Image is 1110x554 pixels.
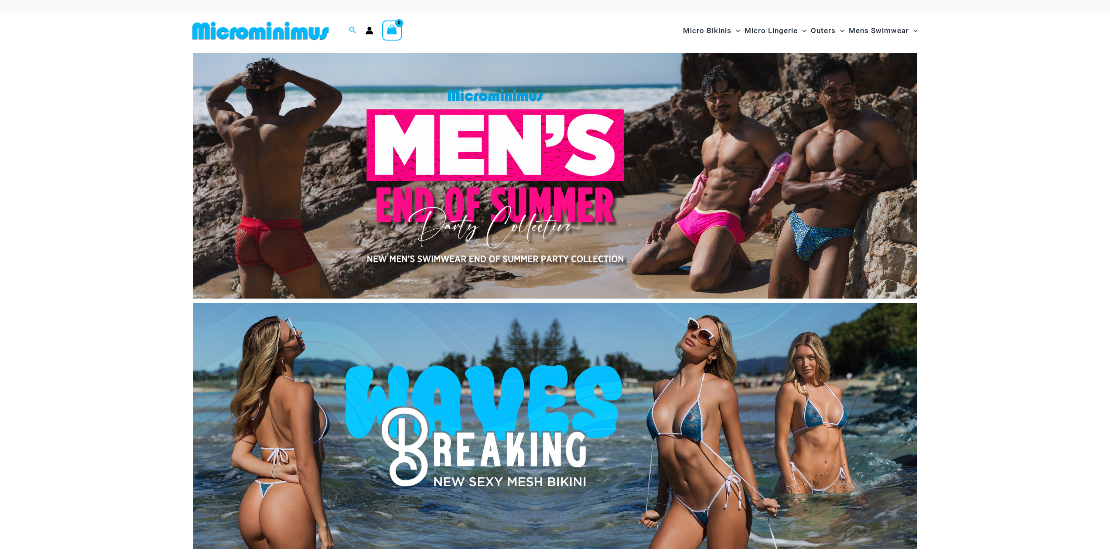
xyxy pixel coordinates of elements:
a: Mens SwimwearMenu ToggleMenu Toggle [847,17,920,44]
a: OutersMenu ToggleMenu Toggle [809,17,847,44]
a: Account icon link [365,27,373,34]
span: Micro Lingerie [745,20,798,42]
a: Micro LingerieMenu ToggleMenu Toggle [742,17,809,44]
span: Outers [811,20,836,42]
img: Mens End of Summer Party [193,53,917,299]
nav: Site Navigation [680,16,922,45]
span: Micro Bikinis [683,20,731,42]
img: Waves Breaking Ocean [193,303,917,549]
img: MM SHOP LOGO FLAT [189,21,332,41]
a: View Shopping Cart, empty [382,20,402,41]
span: Menu Toggle [836,20,844,42]
span: Menu Toggle [798,20,806,42]
span: Menu Toggle [909,20,918,42]
a: Micro BikinisMenu ToggleMenu Toggle [681,17,742,44]
a: Search icon link [349,25,357,36]
span: Mens Swimwear [849,20,909,42]
span: Menu Toggle [731,20,740,42]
